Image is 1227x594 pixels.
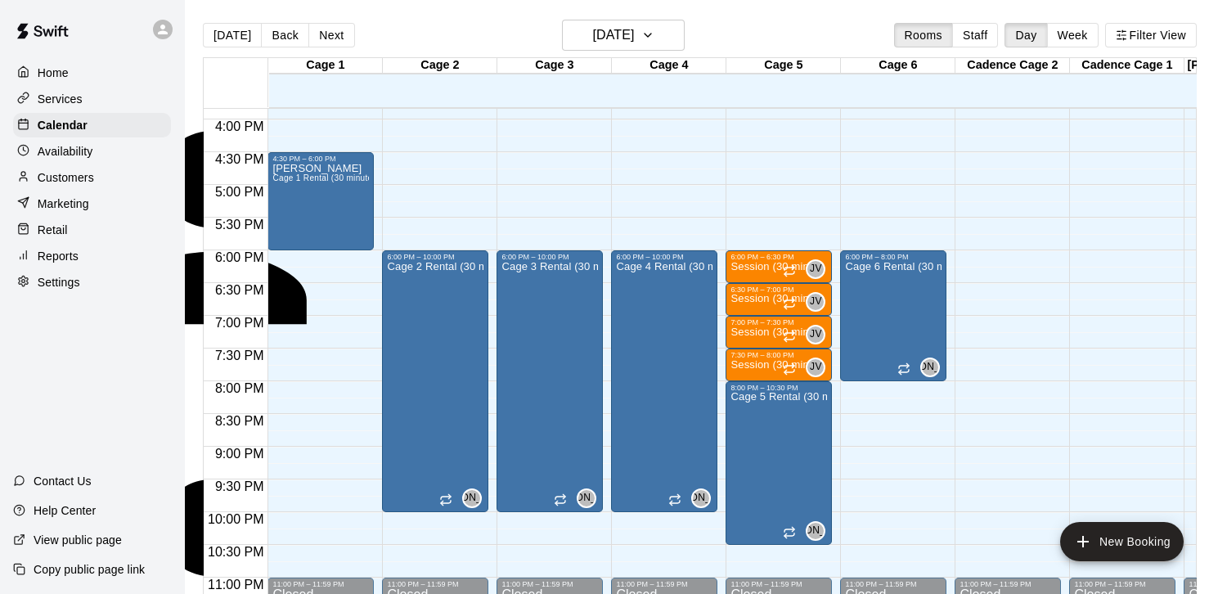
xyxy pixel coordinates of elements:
[730,253,827,261] div: 6:00 PM – 6:30 PM
[34,502,96,519] p: Help Center
[783,330,796,343] span: Recurring event
[806,259,825,279] div: Jenny Van Geertry
[888,359,973,376] span: [PERSON_NAME]
[812,325,825,344] span: Jenny Van Geertry
[583,488,596,508] span: Jimmy Abbott (HC - NLL 18u)
[497,58,612,74] div: Cage 3
[38,274,80,290] p: Settings
[845,253,942,261] div: 6:00 PM – 8:00 PM
[783,264,796,277] span: Recurring event
[806,292,825,312] div: Jenny Van Geertry
[691,488,711,508] div: Jimmy Abbott (HC - NLL 18u)
[810,294,822,310] span: JV
[1005,23,1047,47] button: Day
[952,23,999,47] button: Staff
[501,580,598,588] div: 11:00 PM – 11:59 PM
[616,580,712,588] div: 11:00 PM – 11:59 PM
[897,362,910,376] span: Recurring event
[1060,522,1184,561] button: add
[38,65,69,81] p: Home
[211,479,268,493] span: 9:30 PM
[812,358,825,377] span: Jenny Van Geertry
[497,250,603,512] div: 6:00 PM – 10:00 PM: Cage 3 Rental (30 minutes)
[730,580,827,588] div: 11:00 PM – 11:59 PM
[34,561,145,578] p: Copy public page link
[955,58,1070,74] div: Cadence Cage 2
[34,473,92,489] p: Contact Us
[810,326,822,343] span: JV
[211,381,268,395] span: 8:00 PM
[726,250,832,283] div: 6:00 PM – 6:30 PM: Session (30 min)
[1070,58,1184,74] div: Cadence Cage 1
[730,318,827,326] div: 7:00 PM – 7:30 PM
[726,283,832,316] div: 6:30 PM – 7:00 PM: Session (30 min)
[211,414,268,428] span: 8:30 PM
[812,292,825,312] span: Jenny Van Geertry
[211,250,268,264] span: 6:00 PM
[612,58,726,74] div: Cage 4
[1074,580,1171,588] div: 11:00 PM – 11:59 PM
[841,58,955,74] div: Cage 6
[383,58,497,74] div: Cage 2
[211,316,268,330] span: 7:00 PM
[845,580,942,588] div: 11:00 PM – 11:59 PM
[65,83,452,376] div: Teresa Carlton
[668,493,681,506] span: Recurring event
[726,381,832,545] div: 8:00 PM – 10:30 PM: Cage 5 Rental (30 minutes)
[840,250,946,381] div: 6:00 PM – 8:00 PM: Cage 6 Rental (30 minutes)
[1105,23,1197,47] button: Filter View
[659,490,744,506] span: [PERSON_NAME]
[38,222,68,238] p: Retail
[38,196,89,212] p: Marketing
[554,493,567,506] span: Recurring event
[806,358,825,377] div: Jenny Van Geertry
[726,58,841,74] div: Cage 5
[774,523,859,539] span: [PERSON_NAME]
[268,58,383,74] div: Cage 1
[783,362,796,376] span: Recurring event
[545,490,630,506] span: [PERSON_NAME]
[616,253,712,261] div: 6:00 PM – 10:00 PM
[211,119,268,133] span: 4:00 PM
[810,359,822,376] span: JV
[812,259,825,279] span: Jenny Van Geertry
[38,169,94,186] p: Customers
[894,23,953,47] button: Rooms
[308,23,354,47] button: Next
[726,349,832,381] div: 7:30 PM – 8:00 PM: Session (30 min)
[577,488,596,508] div: Jimmy Abbott (HC - NLL 18u)
[810,261,822,277] span: JV
[806,325,825,344] div: Jenny Van Geertry
[730,351,827,359] div: 7:30 PM – 8:00 PM
[204,578,267,592] span: 11:00 PM
[927,358,940,377] span: Jimmy Abbott (HC - NLL 18u)
[812,521,825,541] span: Jimmy Abbott (HC - NLL 18u)
[469,488,482,508] span: Jimmy Abbott (HC - NLL 18u)
[730,384,827,392] div: 8:00 PM – 10:30 PM
[611,250,717,512] div: 6:00 PM – 10:00 PM: Cage 4 Rental (30 minutes)
[203,23,262,47] button: [DATE]
[698,488,711,508] span: Jimmy Abbott (HC - NLL 18u)
[34,532,122,548] p: View public page
[806,521,825,541] div: Jimmy Abbott (HC - NLL 18u)
[38,143,93,160] p: Availability
[211,447,268,461] span: 9:00 PM
[730,286,827,294] div: 6:30 PM – 7:00 PM
[920,358,940,377] div: Jimmy Abbott (HC - NLL 18u)
[783,297,796,310] span: Recurring event
[204,512,267,526] span: 10:00 PM
[211,152,268,166] span: 4:30 PM
[65,389,452,403] p: [PERSON_NAME]
[38,117,88,133] p: Calendar
[960,580,1056,588] div: 11:00 PM – 11:59 PM
[261,23,309,47] button: Back
[726,316,832,349] div: 7:00 PM – 7:30 PM: Session (30 min)
[211,185,268,199] span: 5:00 PM
[1047,23,1099,47] button: Week
[430,490,515,506] span: [PERSON_NAME]
[783,526,796,539] span: Recurring event
[211,218,268,232] span: 5:30 PM
[501,253,598,261] div: 6:00 PM – 10:00 PM
[211,349,268,362] span: 7:30 PM
[204,545,267,559] span: 10:30 PM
